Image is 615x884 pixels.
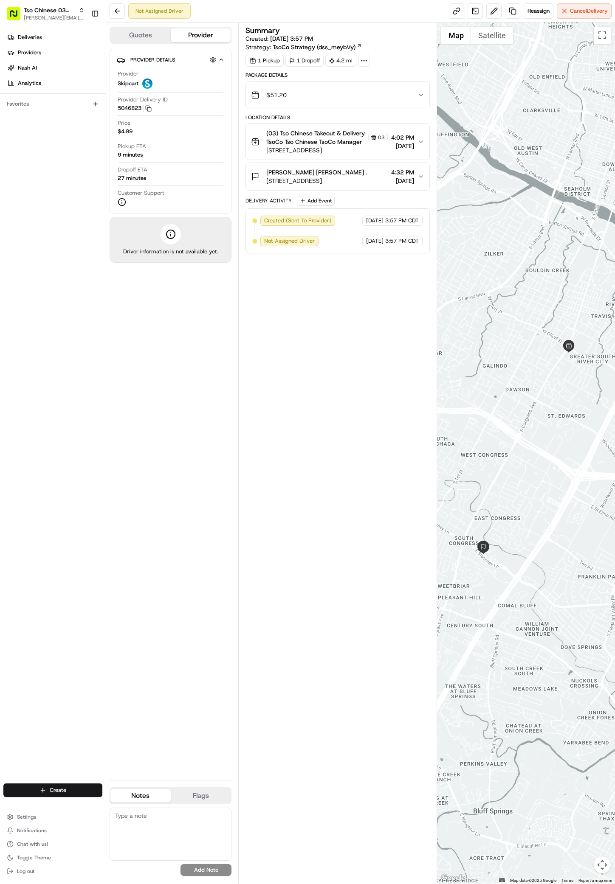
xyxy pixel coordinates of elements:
[18,34,42,41] span: Deliveries
[17,190,65,198] span: Knowledge Base
[510,878,556,883] span: Map data ©2025 Google
[17,827,47,834] span: Notifications
[391,177,414,185] span: [DATE]
[245,55,284,67] div: 1 Pickup
[132,109,155,119] button: See all
[171,789,231,803] button: Flags
[8,34,155,48] p: Welcome 👋
[528,7,550,15] span: Reassign
[118,96,168,104] span: Provider Delivery ID
[118,174,146,182] div: 27 minutes
[8,110,57,117] div: Past conversations
[270,35,313,42] span: [DATE] 3:57 PM
[266,168,367,177] span: [PERSON_NAME] [PERSON_NAME] .
[578,878,612,883] a: Report a map error
[118,189,164,197] span: Customer Support
[17,814,36,820] span: Settings
[439,873,467,884] img: Google
[80,190,136,198] span: API Documentation
[118,128,133,135] span: $4.99
[297,196,335,206] button: Add Event
[385,217,419,225] span: 3:57 PM CDT
[8,146,22,163] img: Wisdom Oko
[118,151,143,159] div: 9 minutes
[561,878,573,883] a: Terms (opens in new tab)
[130,56,175,63] span: Provider Details
[3,61,106,75] a: Nash AI
[38,90,117,96] div: We're available if you need us!
[26,154,90,161] span: Wisdom [PERSON_NAME]
[245,43,362,51] div: Strategy:
[245,72,429,79] div: Package Details
[72,191,79,197] div: 💻
[594,27,611,44] button: Toggle fullscreen view
[245,34,313,43] span: Created:
[266,129,366,146] span: (03) Tso Chinese Takeout & Delivery TsoCo Tso Chinese TsoCo Manager
[266,146,387,154] span: [STREET_ADDRESS]
[366,237,384,245] span: [DATE]
[3,865,102,877] button: Log out
[3,811,102,823] button: Settings
[17,854,51,861] span: Toggle Theme
[110,789,171,803] button: Notes
[3,46,106,59] a: Providers
[499,878,505,882] button: Keyboard shortcuts
[118,80,139,87] span: Skipcart
[264,217,331,225] span: Created (Sent To Provider)
[3,825,102,836] button: Notifications
[18,79,41,87] span: Analytics
[266,91,287,99] span: $51.20
[24,6,75,14] button: Tso Chinese 03 TsoCo
[3,76,106,90] a: Analytics
[18,81,33,96] img: 8571987876998_91fb9ceb93ad5c398215_72.jpg
[18,49,41,56] span: Providers
[378,134,385,141] span: 03
[50,786,66,794] span: Create
[385,237,419,245] span: 3:57 PM CDT
[123,248,218,255] span: Driver information is not available yet.
[118,119,130,127] span: Price
[471,27,513,44] button: Show satellite imagery
[171,28,231,42] button: Provider
[8,191,15,197] div: 📗
[245,114,429,121] div: Location Details
[3,838,102,850] button: Chat with us!
[24,14,85,21] button: [PERSON_NAME][EMAIL_ADDRESS][DOMAIN_NAME]
[3,97,102,111] div: Favorites
[8,123,22,137] img: Antonia (Store Manager)
[3,852,102,864] button: Toggle Theme
[439,873,467,884] a: Open this area in Google Maps (opens a new window)
[144,84,155,94] button: Start new chat
[391,142,414,150] span: [DATE]
[97,154,114,161] span: [DATE]
[273,43,355,51] span: TsoCo Strategy (dss_meybVy)
[273,43,362,51] a: TsoCo Strategy (dss_meybVy)
[570,7,608,15] span: Cancel Delivery
[264,237,315,245] span: Not Assigned Driver
[391,168,414,177] span: 4:32 PM
[118,132,135,138] span: [DATE]
[118,143,146,150] span: Pickup ETA
[142,79,152,89] img: profile_skipcart_partner.png
[110,28,171,42] button: Quotes
[118,70,138,78] span: Provider
[17,841,48,848] span: Chat with us!
[117,53,224,67] button: Provider Details
[245,197,292,204] div: Delivery Activity
[60,210,103,217] a: Powered byPylon
[17,868,34,875] span: Log out
[3,31,106,44] a: Deliveries
[441,27,471,44] button: Show street map
[26,132,112,138] span: [PERSON_NAME] (Store Manager)
[246,163,429,190] button: [PERSON_NAME] [PERSON_NAME] .[STREET_ADDRESS]4:32 PM[DATE]
[68,186,140,202] a: 💻API Documentation
[118,104,152,112] button: 5046823
[17,155,24,162] img: 1736555255976-a54dd68f-1ca7-489b-9aae-adbdc363a1c4
[524,3,553,19] button: Reassign
[246,81,429,109] button: $51.20
[391,133,414,142] span: 4:02 PM
[266,177,367,185] span: [STREET_ADDRESS]
[38,81,139,90] div: Start new chat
